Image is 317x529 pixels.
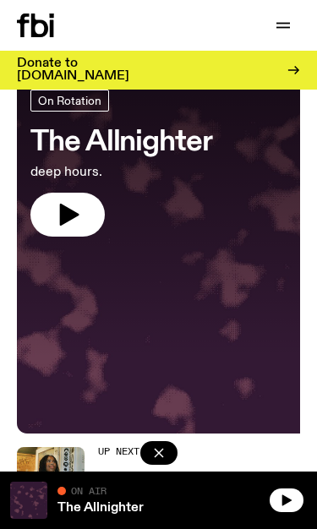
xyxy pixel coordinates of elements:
h3: The Allnighter [30,128,212,155]
a: On Rotation [30,90,109,112]
span: On Rotation [38,94,101,106]
h2: Up Next [98,447,214,456]
img: Ify - a Brown Skin girl with black braided twists, looking up to the side with her tongue stickin... [17,447,85,515]
a: The Allnighter [57,501,144,515]
h3: Donate to [DOMAIN_NAME] [17,57,152,83]
a: The Allnighterdeep hours. [30,90,212,237]
span: On Air [71,485,107,496]
p: deep hours. [30,162,212,183]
